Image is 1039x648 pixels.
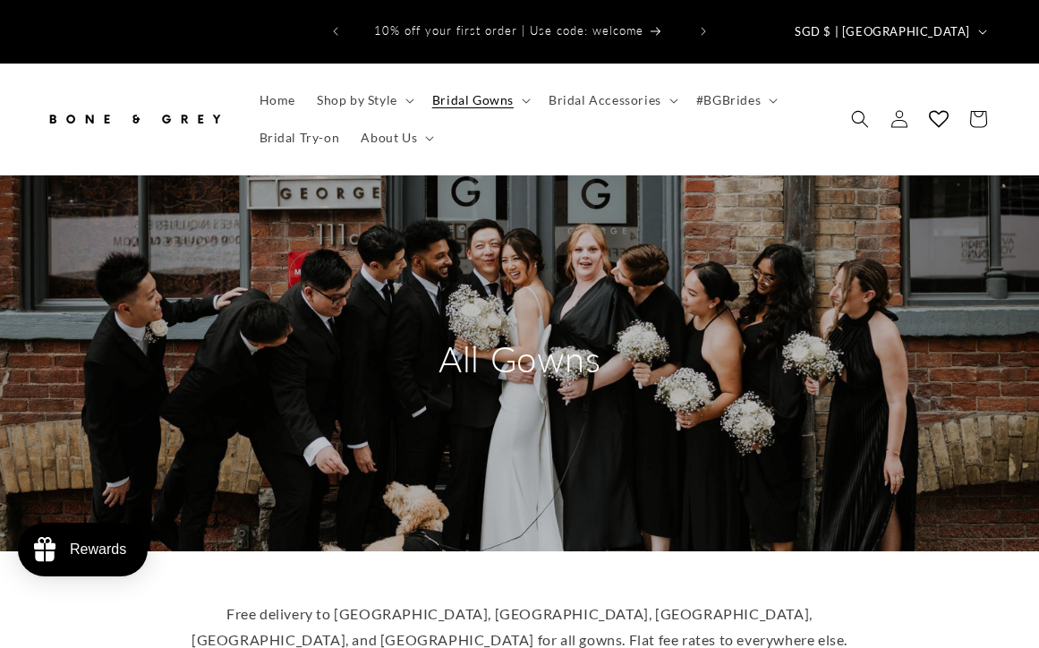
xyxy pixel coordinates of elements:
[374,23,643,38] span: 10% off your first order | Use code: welcome
[840,99,880,139] summary: Search
[361,130,417,146] span: About Us
[249,119,351,157] a: Bridal Try-on
[549,92,661,108] span: Bridal Accessories
[260,92,295,108] span: Home
[70,541,126,558] div: Rewards
[249,81,306,119] a: Home
[350,336,690,382] h2: All Gowns
[422,81,538,119] summary: Bridal Gowns
[38,92,231,145] a: Bone and Grey Bridal
[350,119,441,157] summary: About Us
[260,130,340,146] span: Bridal Try-on
[784,14,994,48] button: SGD $ | [GEOGRAPHIC_DATA]
[432,92,514,108] span: Bridal Gowns
[316,14,355,48] button: Previous announcement
[795,23,970,41] span: SGD $ | [GEOGRAPHIC_DATA]
[306,81,422,119] summary: Shop by Style
[538,81,686,119] summary: Bridal Accessories
[317,92,397,108] span: Shop by Style
[686,81,785,119] summary: #BGBrides
[696,92,761,108] span: #BGBrides
[684,14,723,48] button: Next announcement
[45,99,224,139] img: Bone and Grey Bridal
